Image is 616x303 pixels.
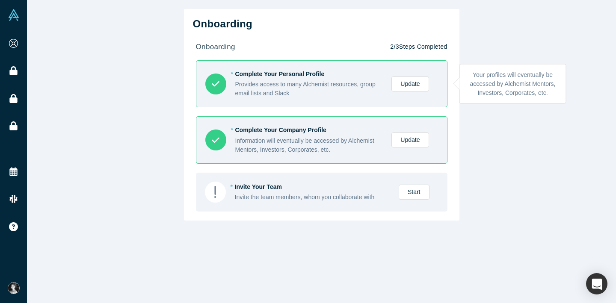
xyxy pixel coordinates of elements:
div: Invite the team members, whom you collaborate with [235,193,390,202]
strong: onboarding [196,43,235,51]
img: Nadezhda Ni's Account [8,282,20,294]
a: Update [391,76,429,91]
a: Update [391,132,429,147]
div: Invite Your Team [235,182,390,191]
div: Complete Your Personal Profile [235,70,383,79]
p: 2 / 3 Steps Completed [390,42,447,51]
h2: Onboarding [193,18,450,30]
div: Provides access to many Alchemist resources, group email lists and Slack [235,80,383,98]
div: Information will eventually be accessed by Alchemist Mentors, Investors, Corporates, etc. [235,136,383,154]
img: Alchemist Vault Logo [8,9,20,21]
div: Complete Your Company Profile [235,126,383,135]
a: Start [399,185,429,200]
